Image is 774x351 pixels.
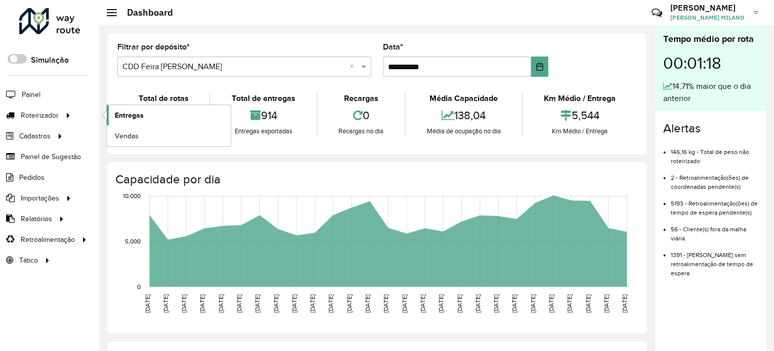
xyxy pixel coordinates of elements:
text: [DATE] [346,294,353,313]
h4: Alertas [663,121,758,136]
text: [DATE] [475,294,481,313]
div: Km Médio / Entrega [526,92,634,105]
a: Contato Rápido [646,2,668,24]
div: Média de ocupação no dia [408,126,519,136]
div: 5,544 [526,105,634,126]
text: [DATE] [328,294,334,313]
div: Tempo médio por rota [663,32,758,46]
label: Data [383,41,404,53]
span: Painel de Sugestão [21,152,81,162]
text: [DATE] [383,294,390,313]
li: 2 - Retroalimentação(ões) de coordenadas pendente(s) [671,166,758,191]
text: [DATE] [530,294,536,313]
h4: Capacidade por dia [115,172,637,187]
div: Total de rotas [120,92,207,105]
a: Entregas [107,105,231,125]
text: [DATE] [548,294,554,313]
text: [DATE] [236,294,242,313]
text: [DATE] [291,294,297,313]
text: [DATE] [456,294,463,313]
text: 10,000 [123,193,141,199]
li: 1391 - [PERSON_NAME] sem retroalimentação de tempo de espera [671,243,758,278]
button: Choose Date [531,57,548,77]
text: [DATE] [181,294,187,313]
text: [DATE] [364,294,371,313]
text: [DATE] [401,294,408,313]
text: [DATE] [603,294,610,313]
text: [DATE] [585,294,591,313]
div: Recargas no dia [320,126,402,136]
div: Média Capacidade [408,92,519,105]
span: Pedidos [19,172,45,183]
span: [PERSON_NAME] MILANO [670,13,746,22]
span: Clear all [350,61,359,73]
text: [DATE] [621,294,628,313]
span: Tático [19,255,38,266]
div: Entregas exportadas [213,126,314,136]
div: 914 [213,105,314,126]
h2: Dashboard [117,7,173,18]
text: [DATE] [162,294,169,313]
span: Roteirizador [21,110,59,121]
h3: [PERSON_NAME] [670,3,746,13]
text: [DATE] [218,294,224,313]
text: [DATE] [309,294,316,313]
text: [DATE] [199,294,206,313]
div: 14,71% maior que o dia anterior [663,80,758,105]
text: [DATE] [438,294,444,313]
div: Recargas [320,92,402,105]
div: 00:01:18 [663,46,758,80]
div: 0 [320,105,402,126]
text: 0 [137,283,141,290]
li: 146,16 kg - Total de peso não roteirizado [671,140,758,166]
li: 56 - Cliente(s) fora da malha viária [671,217,758,243]
div: 138,04 [408,105,519,126]
label: Filtrar por depósito [117,41,190,53]
text: 5,000 [125,238,141,244]
text: [DATE] [493,294,499,313]
label: Simulação [31,54,69,66]
text: [DATE] [419,294,426,313]
span: Entregas [115,110,144,121]
span: Relatórios [21,214,52,224]
span: Vendas [115,131,139,141]
a: Vendas [107,126,231,146]
text: [DATE] [144,294,151,313]
span: Importações [21,193,59,204]
text: [DATE] [566,294,573,313]
li: 5193 - Retroalimentação(ões) de tempo de espera pendente(s) [671,191,758,217]
text: [DATE] [254,294,261,313]
span: Retroalimentação [21,234,75,245]
span: Painel [22,89,40,100]
text: [DATE] [511,294,518,313]
div: Km Médio / Entrega [526,126,634,136]
span: Cadastros [19,131,51,141]
text: [DATE] [273,294,279,313]
div: Total de entregas [213,92,314,105]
